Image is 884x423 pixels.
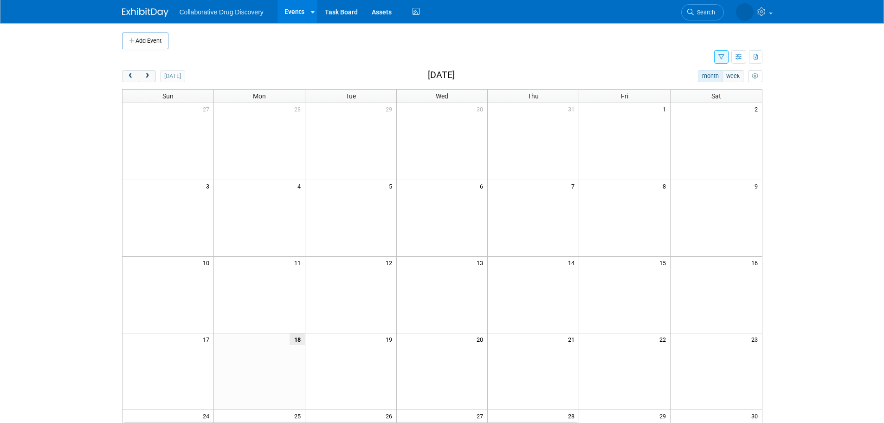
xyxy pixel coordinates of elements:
span: 19 [385,333,396,345]
span: 26 [385,410,396,422]
span: Sun [162,92,174,100]
span: 23 [750,333,762,345]
button: prev [122,70,139,82]
span: 17 [202,333,213,345]
button: next [139,70,156,82]
span: 12 [385,257,396,268]
button: week [722,70,743,82]
span: 14 [567,257,579,268]
span: 2 [754,103,762,115]
span: 13 [476,257,487,268]
span: 24 [202,410,213,422]
button: [DATE] [160,70,185,82]
span: 10 [202,257,213,268]
span: 15 [658,257,670,268]
span: 7 [570,180,579,192]
span: 27 [476,410,487,422]
span: Wed [436,92,448,100]
span: 6 [479,180,487,192]
span: 28 [567,410,579,422]
h2: [DATE] [428,70,455,80]
span: Search [694,9,715,16]
span: 1 [662,103,670,115]
i: Personalize Calendar [752,73,758,79]
span: 29 [658,410,670,422]
span: Tue [346,92,356,100]
span: Collaborative Drug Discovery [180,8,264,16]
a: Search [681,4,724,20]
span: 25 [293,410,305,422]
span: 29 [385,103,396,115]
span: 4 [297,180,305,192]
span: 9 [754,180,762,192]
span: 3 [205,180,213,192]
span: 21 [567,333,579,345]
span: 27 [202,103,213,115]
img: ExhibitDay [122,8,168,17]
span: 18 [290,333,305,345]
button: myCustomButton [748,70,762,82]
span: 20 [476,333,487,345]
span: Sat [711,92,721,100]
span: 8 [662,180,670,192]
span: 5 [388,180,396,192]
span: 31 [567,103,579,115]
span: 30 [476,103,487,115]
img: Amanda Briggs [736,3,754,21]
button: month [698,70,723,82]
span: 28 [293,103,305,115]
span: Mon [253,92,266,100]
span: Fri [621,92,628,100]
span: 22 [658,333,670,345]
button: Add Event [122,33,168,49]
span: 30 [750,410,762,422]
span: 11 [293,257,305,268]
span: Thu [528,92,539,100]
span: 16 [750,257,762,268]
